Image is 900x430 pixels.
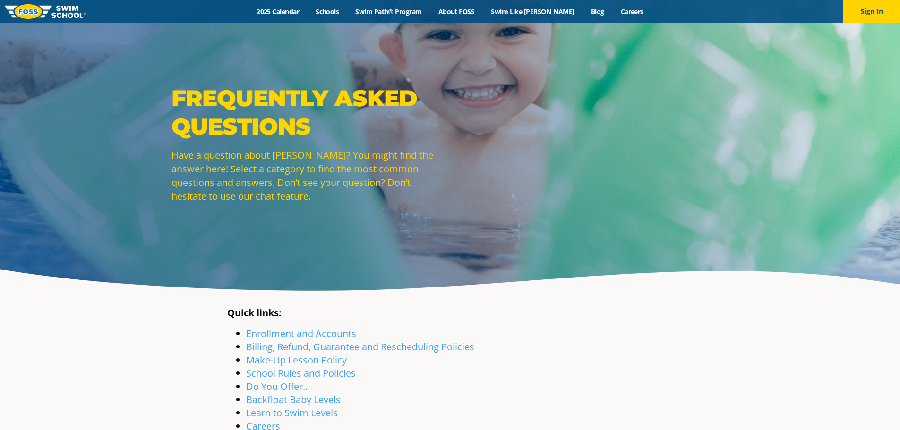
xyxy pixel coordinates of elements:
a: Backfloat Baby Levels [246,393,341,406]
a: Billing, Refund, Guarantee and Rescheduling Policies [246,340,474,353]
strong: Quick links: [227,306,282,319]
p: Frequently Asked Questions [171,84,446,141]
a: Learn to Swim Levels [246,406,338,419]
a: Swim Path® Program [347,7,430,16]
img: FOSS Swim School Logo [5,4,86,19]
a: Swim Like [PERSON_NAME] [483,7,583,16]
a: 2025 Calendar [249,7,308,16]
a: Schools [308,7,347,16]
a: Blog [583,7,612,16]
a: Make-Up Lesson Policy [246,354,347,366]
a: Do You Offer… [246,380,310,393]
p: Have a question about [PERSON_NAME]? You might find the answer here! Select a category to find th... [171,148,446,203]
a: Careers [612,7,651,16]
a: Enrollment and Accounts [246,327,356,340]
a: About FOSS [430,7,483,16]
a: School Rules and Policies [246,367,356,379]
